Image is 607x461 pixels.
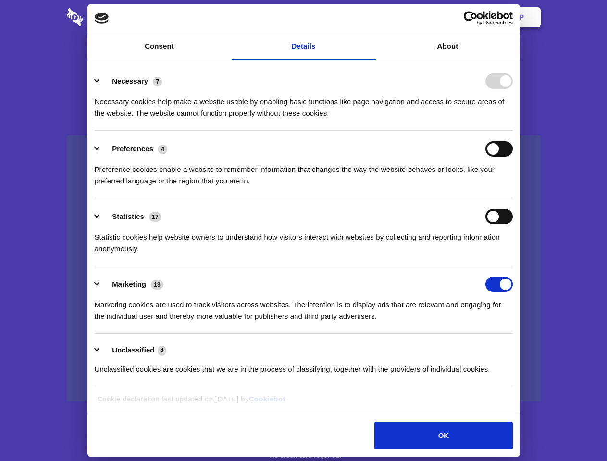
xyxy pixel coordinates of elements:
label: Necessary [112,77,148,85]
img: logo-wordmark-white-trans-d4663122ce5f474addd5e946df7df03e33cb6a1c49d2221995e7729f52c070b2.svg [67,8,149,26]
iframe: Drift Widget Chat Controller [559,413,595,449]
span: 13 [151,280,163,290]
span: 4 [158,145,167,154]
a: Login [436,2,478,32]
a: Contact [390,2,434,32]
button: OK [374,422,512,449]
div: Cookie declaration last updated on [DATE] by [90,393,517,412]
label: Marketing [112,280,146,288]
a: Cookiebot [249,395,285,403]
button: Necessary (7) [95,73,168,89]
a: Consent [87,33,232,60]
div: Necessary cookies help make a website usable by enabling basic functions like page navigation and... [95,89,513,119]
h4: Auto-redaction of sensitive data, encrypted data sharing and self-destructing private chats. Shar... [67,87,541,119]
a: Details [232,33,376,60]
label: Statistics [112,212,144,220]
div: Unclassified cookies are cookies that we are in the process of classifying, together with the pro... [95,356,513,375]
img: logo [95,13,109,24]
button: Statistics (17) [95,209,168,224]
a: Pricing [282,2,324,32]
div: Statistic cookies help website owners to understand how visitors interact with websites by collec... [95,224,513,255]
span: 4 [158,346,167,355]
button: Unclassified (4) [95,344,173,356]
label: Preferences [112,145,153,153]
a: Wistia video thumbnail [67,135,541,402]
button: Preferences (4) [95,141,173,157]
h1: Eliminate Slack Data Loss. [67,43,541,78]
span: 17 [149,212,161,222]
a: About [376,33,520,60]
span: 7 [153,77,162,86]
div: Preference cookies enable a website to remember information that changes the way the website beha... [95,157,513,187]
a: Usercentrics Cookiebot - opens in a new window [429,11,513,25]
button: Marketing (13) [95,277,170,292]
div: Marketing cookies are used to track visitors across websites. The intention is to display ads tha... [95,292,513,322]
